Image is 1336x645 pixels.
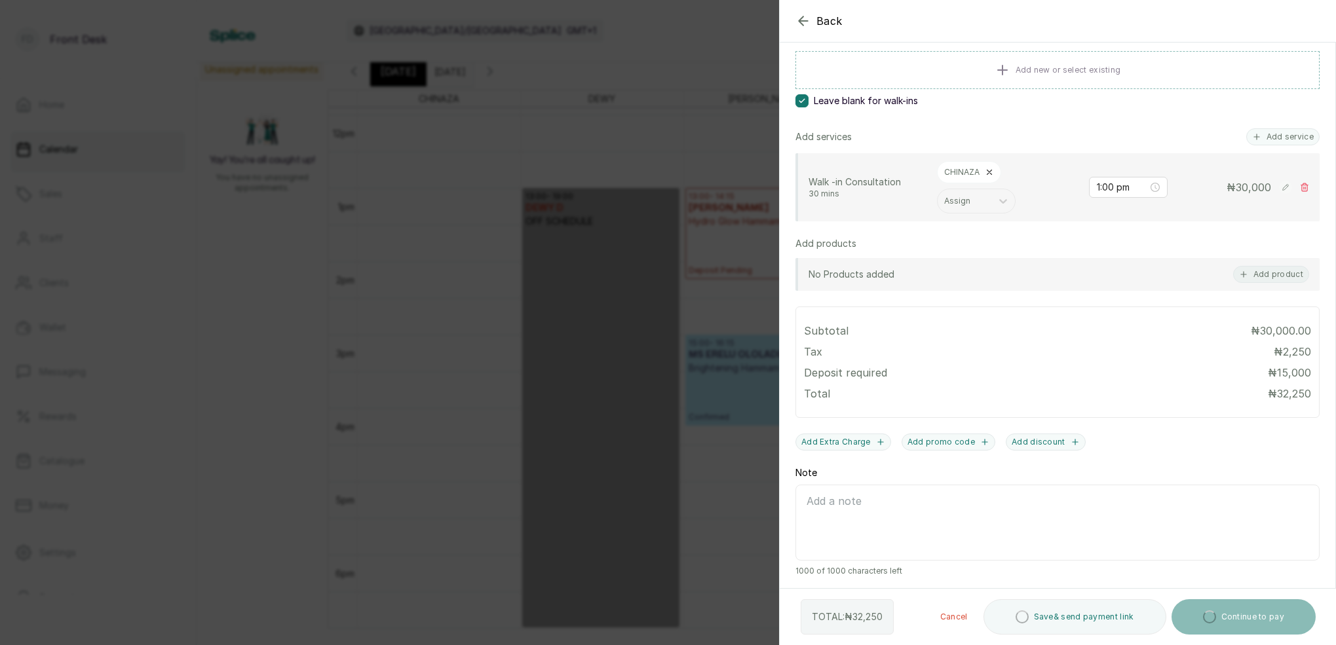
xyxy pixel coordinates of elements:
label: Note [795,466,817,479]
p: ₦30,000.00 [1251,323,1311,339]
span: 32,250 [1277,387,1311,400]
button: Cancel [930,599,978,635]
p: ₦ [1268,386,1311,401]
button: Add promo code [902,433,995,451]
p: CHINAZA [944,167,980,177]
p: Deposit required [804,365,887,380]
p: Walk -in Consultation [809,175,926,189]
span: 32,250 [852,611,883,622]
span: Leave blank for walk-ins [814,94,918,107]
p: TOTAL: ₦ [812,610,883,623]
p: ₦ [1227,179,1271,195]
span: 30,000 [1236,181,1271,194]
input: Select time [1097,180,1148,194]
p: No Products added [809,268,894,281]
p: ₦ [1268,365,1311,380]
span: 2,250 [1283,345,1311,358]
p: Subtotal [804,323,849,339]
p: 30 mins [809,189,926,199]
button: Add discount [1006,433,1086,451]
p: Tax [804,344,822,359]
button: Add product [1233,266,1309,283]
span: Add new or select existing [1016,65,1121,75]
button: Continue to pay [1172,599,1316,635]
p: Total [804,386,830,401]
button: Add Extra Charge [795,433,891,451]
span: 1000 of 1000 characters left [795,566,1320,576]
span: Back [816,13,843,29]
button: Save& send payment link [983,599,1166,635]
button: Add new or select existing [795,51,1320,89]
p: Add products [795,237,856,250]
button: Back [795,13,843,29]
p: Add services [795,130,852,143]
button: Add service [1246,128,1320,145]
p: ₦ [1274,344,1311,359]
span: 15,000 [1277,366,1311,379]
